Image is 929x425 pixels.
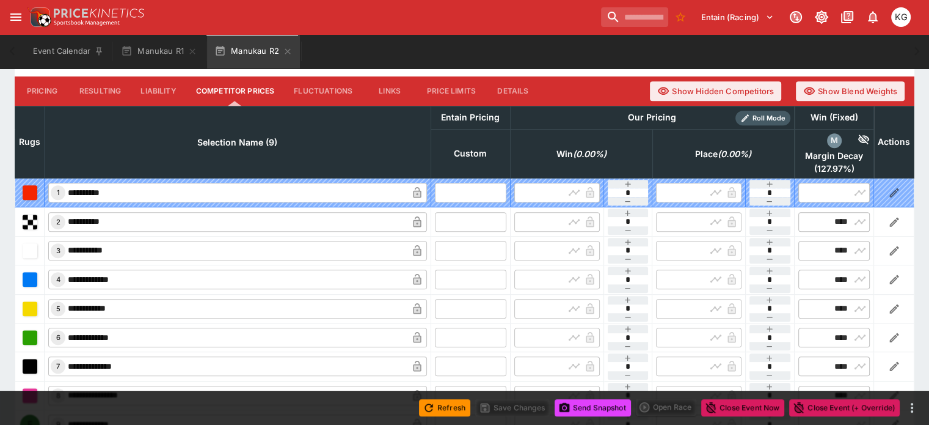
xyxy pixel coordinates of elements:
[284,76,362,106] button: Fluctuations
[874,106,914,178] th: Actions
[362,76,417,106] button: Links
[795,106,874,129] th: Win (Fixed)
[842,133,870,148] div: Hide Competitor
[789,399,900,416] button: Close Event (+ Override)
[54,246,63,255] span: 3
[54,362,62,371] span: 7
[486,76,541,106] button: Details
[555,399,631,416] button: Send Snapshot
[796,81,905,101] button: Show Blend Weights
[601,7,668,27] input: search
[573,147,607,161] em: ( 0.00 %)
[811,6,832,28] button: Toggle light/dark mode
[54,305,63,313] span: 5
[862,6,884,28] button: Notifications
[186,76,285,106] button: Competitor Prices
[891,7,911,27] div: Kevin Gutschlag
[26,34,111,68] button: Event Calendar
[836,6,858,28] button: Documentation
[905,401,919,415] button: more
[735,111,790,125] div: Show/hide Price Roll mode configuration.
[650,81,781,101] button: Show Hidden Competitors
[431,106,510,129] th: Entain Pricing
[543,147,620,161] span: excl. Emergencies (0.00%)
[827,133,842,148] div: margin_decay
[636,399,696,416] div: split button
[701,399,784,416] button: Close Event Now
[682,147,765,161] span: excl. Emergencies (0.00%)
[887,4,914,31] button: Kevin Gutschlag
[798,133,870,174] div: excl. Emergencies (127.97%)
[694,7,781,27] button: Select Tenant
[54,333,63,342] span: 6
[54,275,63,284] span: 4
[207,34,300,68] button: Manukau R2
[417,76,486,106] button: Price Limits
[671,7,690,27] button: No Bookmarks
[623,110,681,125] div: Our Pricing
[70,76,131,106] button: Resulting
[15,106,45,178] th: Rugs
[114,34,205,68] button: Manukau R1
[419,399,470,416] button: Refresh
[27,5,51,29] img: PriceKinetics Logo
[431,129,510,178] th: Custom
[54,218,63,226] span: 2
[184,135,291,150] span: Selection Name (9)
[15,76,70,106] button: Pricing
[54,188,62,197] span: 1
[748,113,790,124] span: Roll Mode
[54,20,120,26] img: Sportsbook Management
[785,6,807,28] button: Connected to PK
[798,150,870,161] span: Margin Decay
[5,6,27,28] button: open drawer
[798,163,870,174] span: ( 127.97 %)
[131,76,186,106] button: Liability
[54,9,144,18] img: PriceKinetics
[718,147,751,161] em: ( 0.00 %)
